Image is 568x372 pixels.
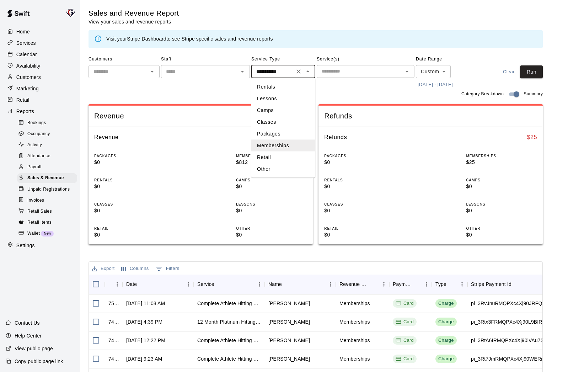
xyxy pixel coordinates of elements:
[251,54,315,65] span: Service Type
[126,274,137,294] div: Date
[197,274,214,294] div: Service
[236,231,307,239] p: $0
[108,337,119,344] div: 741012
[438,300,454,307] div: Charge
[89,18,179,25] p: View your sales and revenue reports
[17,117,80,128] a: Bookings
[17,228,80,239] a: WalletNew
[16,28,30,35] p: Home
[520,65,543,79] button: Run
[324,202,395,207] p: CLASSES
[236,177,307,183] p: CAMPS
[411,279,421,289] button: Sort
[251,163,315,175] li: Other
[17,173,80,184] a: Sales & Revenue
[17,129,77,139] div: Occupancy
[268,300,310,307] div: Everett Geer
[119,263,151,274] button: Select columns
[16,51,37,58] p: Calendar
[389,274,432,294] div: Payment Method
[268,355,310,362] div: Laura Lund
[251,140,315,152] li: Memberships
[126,318,162,325] div: Aug 8, 2025, 4:39 PM
[396,319,414,325] div: Card
[94,231,165,239] p: $0
[282,279,292,289] button: Sort
[236,153,307,159] p: MEMBERSHIPS
[336,274,389,294] div: Revenue Category
[402,67,412,76] button: Open
[268,274,282,294] div: Name
[457,279,467,289] button: Menu
[6,26,74,37] a: Home
[237,67,247,76] button: Open
[466,183,537,190] p: $0
[105,274,123,294] div: InvoiceId
[6,83,74,94] a: Marketing
[254,279,265,289] button: Menu
[16,74,41,81] p: Customers
[324,231,395,239] p: $0
[6,38,74,48] a: Services
[416,54,478,65] span: Date Range
[65,6,80,20] div: Mike Colangelo (Owner)
[16,62,41,69] p: Availability
[466,207,537,214] p: $0
[446,279,456,289] button: Sort
[17,151,80,162] a: Attendance
[461,91,504,98] span: Category Breakdown
[106,35,273,43] div: Visit your to see Stripe specific sales and revenue reports
[27,219,52,226] span: Retail Items
[6,72,74,83] a: Customers
[194,274,265,294] div: Service
[94,111,307,121] span: Revenue
[108,300,119,307] div: 751342
[17,140,80,151] a: Activity
[17,196,77,206] div: Invoices
[466,177,537,183] p: CAMPS
[197,355,261,362] div: Complete Athlete Hitting Membership
[15,345,53,352] p: View public page
[435,274,446,294] div: Type
[16,85,39,92] p: Marketing
[214,279,224,289] button: Sort
[339,337,370,344] div: Memberships
[17,118,77,128] div: Bookings
[466,202,537,207] p: LESSONS
[94,159,165,166] p: $0
[154,263,181,275] button: Show filters
[17,229,77,239] div: WalletNew
[251,105,315,116] li: Camps
[6,106,74,117] a: Reports
[27,175,64,182] span: Sales & Revenue
[94,226,165,231] p: RETAIL
[416,79,455,90] button: [DATE] - [DATE]
[438,356,454,362] div: Charge
[471,274,511,294] div: Stripe Payment Id
[324,183,395,190] p: $0
[16,242,35,249] p: Settings
[94,207,165,214] p: $0
[27,153,50,160] span: Attendance
[236,207,307,214] p: $0
[94,153,165,159] p: PACKAGES
[339,300,370,307] div: Memberships
[511,279,521,289] button: Sort
[17,185,77,195] div: Unpaid Registrations
[6,49,74,60] div: Calendar
[17,128,80,139] a: Occupancy
[303,67,313,76] button: Close
[16,96,30,103] p: Retail
[108,318,119,325] div: 745154
[17,218,77,228] div: Retail Items
[16,39,36,47] p: Services
[324,159,395,166] p: $0
[396,300,414,307] div: Card
[325,279,336,289] button: Menu
[324,177,395,183] p: RENTALS
[471,337,547,344] div: pi_3RtA6IRMQPXc4Xj90iVAu7SE
[339,274,369,294] div: Revenue Category
[393,274,411,294] div: Payment Method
